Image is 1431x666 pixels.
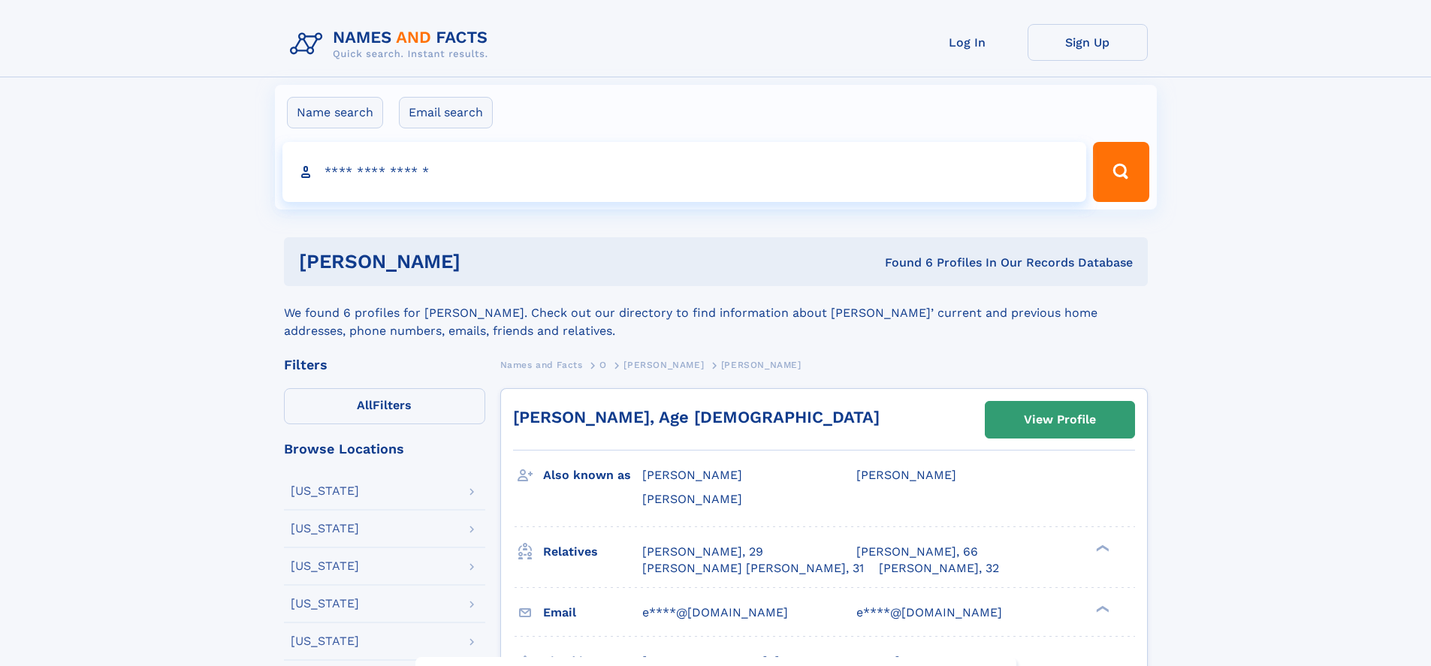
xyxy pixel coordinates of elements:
input: search input [282,142,1087,202]
div: Browse Locations [284,442,485,456]
span: [PERSON_NAME] [642,468,742,482]
span: [PERSON_NAME] [642,492,742,506]
a: Log In [907,24,1028,61]
div: [US_STATE] [291,598,359,610]
h3: Also known as [543,463,642,488]
h1: [PERSON_NAME] [299,252,673,271]
div: ❯ [1092,604,1110,613]
div: [US_STATE] [291,635,359,647]
div: ❯ [1092,543,1110,553]
a: [PERSON_NAME], 32 [879,560,999,577]
span: [PERSON_NAME] [721,360,802,370]
div: Found 6 Profiles In Our Records Database [672,255,1133,271]
span: All [357,398,373,412]
a: Sign Up [1028,24,1148,61]
div: [US_STATE] [291,560,359,572]
label: Name search [287,97,383,128]
div: [US_STATE] [291,485,359,497]
button: Search Button [1093,142,1149,202]
span: O [599,360,607,370]
a: [PERSON_NAME] [623,355,704,374]
div: [US_STATE] [291,523,359,535]
a: [PERSON_NAME], 29 [642,544,763,560]
h3: Email [543,600,642,625]
div: We found 6 profiles for [PERSON_NAME]. Check out our directory to find information about [PERSON_... [284,286,1148,340]
a: [PERSON_NAME], 66 [856,544,978,560]
span: [PERSON_NAME] [856,468,956,482]
img: Logo Names and Facts [284,24,500,65]
a: [PERSON_NAME], Age [DEMOGRAPHIC_DATA] [513,408,880,426]
a: Names and Facts [500,355,583,374]
a: O [599,355,607,374]
span: [PERSON_NAME] [623,360,704,370]
div: View Profile [1024,402,1096,437]
div: Filters [284,358,485,372]
a: View Profile [986,402,1134,438]
label: Email search [399,97,493,128]
label: Filters [284,388,485,424]
h3: Relatives [543,539,642,565]
a: [PERSON_NAME] [PERSON_NAME], 31 [642,560,864,577]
